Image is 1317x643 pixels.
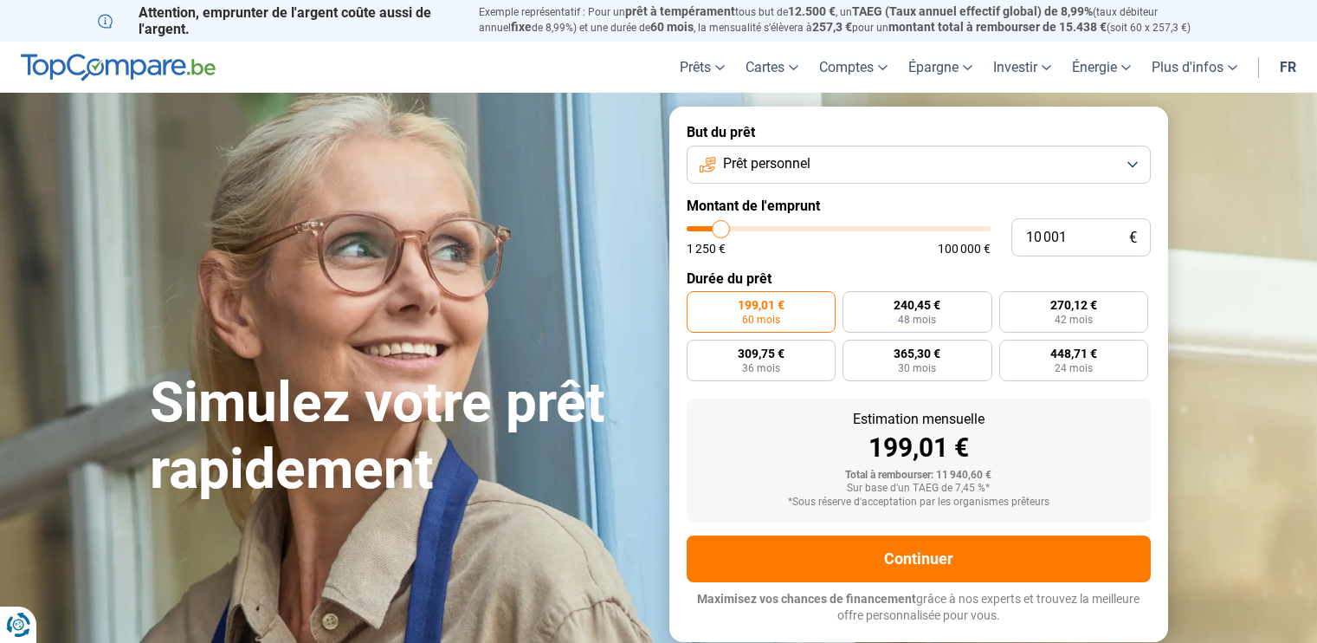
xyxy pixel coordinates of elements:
span: 309,75 € [738,347,784,360]
span: 1 250 € [687,243,726,255]
label: Montant de l'emprunt [687,198,1151,214]
div: Sur base d'un TAEG de 7,45 %* [700,483,1137,495]
button: Prêt personnel [687,146,1151,184]
a: Prêts [669,42,735,93]
a: Investir [983,42,1062,93]
span: prêt à tempérament [625,4,735,18]
a: Énergie [1062,42,1141,93]
span: 12.500 € [788,4,836,18]
span: 448,71 € [1050,347,1097,360]
a: Épargne [898,42,983,93]
span: € [1129,231,1137,245]
span: 60 mois [650,20,694,34]
div: Estimation mensuelle [700,412,1137,426]
label: But du prêt [687,124,1151,140]
span: 270,12 € [1050,299,1097,311]
span: 42 mois [1055,315,1093,325]
a: Comptes [809,42,898,93]
span: Prêt personnel [723,154,810,173]
span: 60 mois [742,315,780,325]
div: *Sous réserve d'acceptation par les organismes prêteurs [700,497,1137,509]
span: 24 mois [1055,363,1093,373]
a: fr [1269,42,1307,93]
span: TAEG (Taux annuel effectif global) de 8,99% [852,4,1093,18]
span: 257,3 € [812,20,852,34]
span: fixe [511,20,532,34]
span: 30 mois [898,363,936,373]
div: Total à rembourser: 11 940,60 € [700,470,1137,482]
span: Maximisez vos chances de financement [697,592,916,606]
p: Exemple représentatif : Pour un tous but de , un (taux débiteur annuel de 8,99%) et une durée de ... [479,4,1220,36]
p: grâce à nos experts et trouvez la meilleure offre personnalisée pour vous. [687,591,1151,625]
span: 240,45 € [894,299,940,311]
span: 100 000 € [938,243,991,255]
p: Attention, emprunter de l'argent coûte aussi de l'argent. [98,4,458,37]
span: 36 mois [742,363,780,373]
a: Cartes [735,42,809,93]
a: Plus d'infos [1141,42,1248,93]
span: 365,30 € [894,347,940,360]
button: Continuer [687,536,1151,582]
div: 199,01 € [700,435,1137,461]
span: 48 mois [898,315,936,325]
label: Durée du prêt [687,270,1151,287]
span: 199,01 € [738,299,784,311]
h1: Simulez votre prêt rapidement [150,370,649,503]
span: montant total à rembourser de 15.438 € [888,20,1107,34]
img: TopCompare [21,54,216,81]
